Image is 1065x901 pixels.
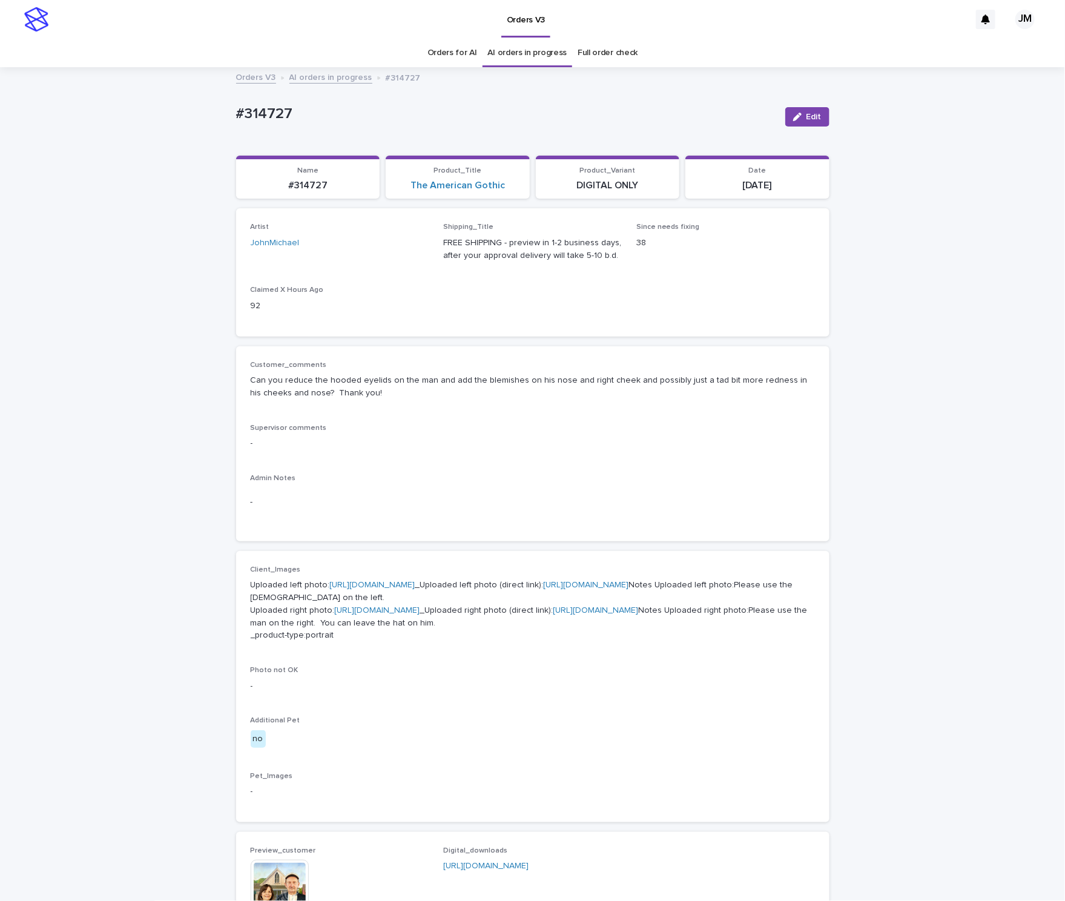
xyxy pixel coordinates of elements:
[443,862,529,870] a: [URL][DOMAIN_NAME]
[251,847,316,854] span: Preview_customer
[488,39,567,67] a: AI orders in progress
[386,70,421,84] p: #314727
[251,785,815,798] p: -
[297,167,318,174] span: Name
[1015,10,1035,29] div: JM
[636,237,815,249] p: 38
[251,717,300,724] span: Additional Pet
[443,847,507,854] span: Digital_downloads
[251,237,300,249] a: JohnMichael
[251,579,815,642] p: Uploaded left photo: _Uploaded left photo (direct link): Notes Uploaded left photo:Please use the...
[251,667,298,674] span: Photo not OK
[251,424,327,432] span: Supervisor comments
[236,105,776,123] p: #314727
[543,180,673,191] p: DIGITAL ONLY
[251,300,429,312] p: 92
[289,70,372,84] a: AI orders in progress
[636,223,700,231] span: Since needs fixing
[251,437,815,450] p: -
[251,223,269,231] span: Artist
[693,180,822,191] p: [DATE]
[427,39,477,67] a: Orders for AI
[544,581,629,589] a: [URL][DOMAIN_NAME]
[251,680,815,693] p: -
[335,606,420,615] a: [URL][DOMAIN_NAME]
[434,167,481,174] span: Product_Title
[251,730,266,748] div: no
[24,7,48,31] img: stacker-logo-s-only.png
[251,286,324,294] span: Claimed X Hours Ago
[411,180,505,191] a: The American Gothic
[443,237,622,262] p: FREE SHIPPING - preview in 1-2 business days, after your approval delivery will take 5-10 b.d.
[236,70,276,84] a: Orders V3
[251,361,327,369] span: Customer_comments
[251,496,815,509] p: -
[243,180,373,191] p: #314727
[553,606,639,615] a: [URL][DOMAIN_NAME]
[443,223,493,231] span: Shipping_Title
[330,581,415,589] a: [URL][DOMAIN_NAME]
[785,107,829,127] button: Edit
[251,773,293,780] span: Pet_Images
[578,39,638,67] a: Full order check
[251,475,296,482] span: Admin Notes
[251,566,301,573] span: Client_Images
[251,374,815,400] p: Can you reduce the hooded eyelids on the man and add the blemishes on his nose and right cheek an...
[579,167,635,174] span: Product_Variant
[806,113,822,121] span: Edit
[748,167,766,174] span: Date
